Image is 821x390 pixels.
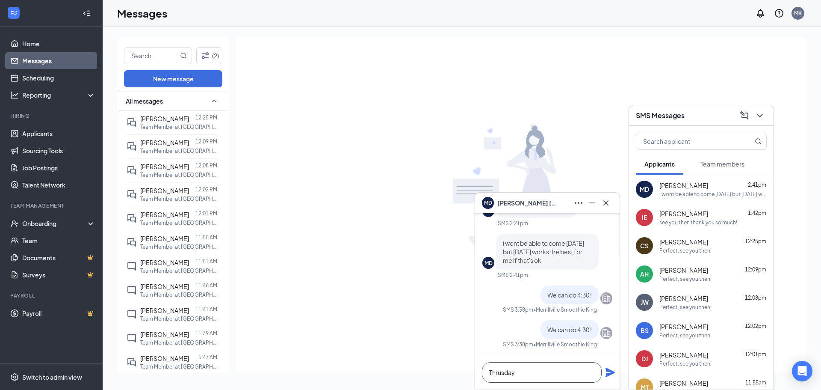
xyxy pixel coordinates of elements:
div: SMS 2:21pm [498,220,528,227]
h1: Messages [117,6,167,21]
span: 11:55am [745,379,766,386]
p: Team Member at [GEOGRAPHIC_DATA] [140,219,217,226]
div: CS [640,241,649,250]
svg: Cross [601,198,611,208]
svg: DoubleChat [127,117,137,128]
span: Applicants [644,160,675,168]
div: Perfect, see you then! [659,304,712,311]
div: SMS 3:38pm [503,341,533,348]
button: New message [124,70,222,87]
p: 12:08 PM [195,162,217,169]
div: Perfect, see you then! [659,360,712,367]
p: Team Member at [GEOGRAPHIC_DATA] [140,147,217,155]
p: 12:25 PM [195,114,217,121]
svg: DoubleChat [127,165,137,176]
span: [PERSON_NAME] [140,307,189,314]
div: Perfect, see you then! [659,275,712,283]
span: [PERSON_NAME] [140,115,189,122]
svg: ChatInactive [127,285,137,295]
svg: WorkstreamLogo [9,9,18,17]
span: [PERSON_NAME] [659,322,708,331]
p: Team Member at [GEOGRAPHIC_DATA] [140,123,217,131]
span: [PERSON_NAME] [140,259,189,266]
svg: Notifications [755,8,765,18]
div: MD [484,259,493,267]
span: • Merrillville Smoothie King [533,341,597,348]
a: Talent Network [22,176,95,194]
div: Reporting [22,91,96,99]
p: Team Member at [GEOGRAPHIC_DATA] [140,267,217,274]
span: We can do 4:30 ! [547,291,592,299]
p: 11:46 AM [195,282,217,289]
p: 12:09 PM [195,138,217,145]
p: Team Member at [GEOGRAPHIC_DATA] [140,363,217,370]
span: [PERSON_NAME] [659,181,708,190]
svg: ChatInactive [127,261,137,271]
svg: Minimize [587,198,597,208]
input: Search applicant [636,133,738,149]
button: ComposeMessage [738,109,751,122]
p: Team Member at [GEOGRAPHIC_DATA] [140,243,217,250]
p: 11:51 AM [195,258,217,265]
textarea: Thrusday [482,362,602,383]
p: Team Member at [GEOGRAPHIC_DATA] [140,171,217,179]
div: Perfect, see you then! [659,332,712,339]
div: Onboarding [22,219,88,228]
svg: ChevronDown [755,110,765,121]
p: 11:41 AM [195,306,217,313]
span: Team members [700,160,744,168]
div: AH [640,270,649,278]
svg: DoubleChat [127,189,137,199]
span: [PERSON_NAME] [659,209,708,218]
span: [PERSON_NAME] [659,379,708,387]
span: [PERSON_NAME] [659,238,708,246]
div: Payroll [10,292,94,299]
input: Search [124,48,178,64]
div: MD [640,185,649,194]
svg: DoubleChat [127,213,137,223]
div: Team Management [10,202,94,209]
span: All messages [126,97,163,105]
span: • Merrillville Smoothie King [533,306,597,313]
h3: SMS Messages [636,111,685,120]
span: i wont be able to come [DATE] but [DATE] works the best for me if that's ok [503,239,584,264]
svg: DoubleChat [127,141,137,152]
span: [PERSON_NAME] [659,266,708,274]
svg: MagnifyingGlass [180,52,187,59]
a: SurveysCrown [22,266,95,283]
svg: Ellipses [573,198,584,208]
svg: ChatInactive [127,333,137,343]
svg: Company [601,293,611,304]
div: SMS 3:38pm [503,306,533,313]
svg: MagnifyingGlass [755,138,762,145]
p: Team Member at [GEOGRAPHIC_DATA] [140,339,217,346]
svg: Filter [200,51,210,61]
svg: Analysis [10,91,19,99]
div: Perfect, see you then! [659,247,712,254]
span: 12:01pm [745,351,766,357]
p: Team Member at [GEOGRAPHIC_DATA] [140,315,217,322]
div: Hiring [10,112,94,119]
a: Scheduling [22,69,95,86]
svg: DoubleChat [127,237,137,247]
span: 12:02pm [745,323,766,329]
div: BS [641,326,649,335]
div: DJ [641,354,648,363]
span: [PERSON_NAME] [140,235,189,242]
svg: Settings [10,373,19,381]
span: 12:09pm [745,266,766,273]
p: 12:02 PM [195,186,217,193]
button: Cross [599,196,613,210]
div: MK [794,9,802,17]
span: [PERSON_NAME] [140,187,189,194]
p: Team Member at [GEOGRAPHIC_DATA] [140,195,217,202]
span: [PERSON_NAME] [140,283,189,290]
div: IE [642,213,647,222]
p: 11:55 AM [195,234,217,241]
span: 12:08pm [745,295,766,301]
p: 5:47 AM [198,354,217,361]
svg: ChatInactive [127,309,137,319]
a: PayrollCrown [22,305,95,322]
svg: DoubleChat [127,357,137,367]
svg: SmallChevronUp [209,96,219,106]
